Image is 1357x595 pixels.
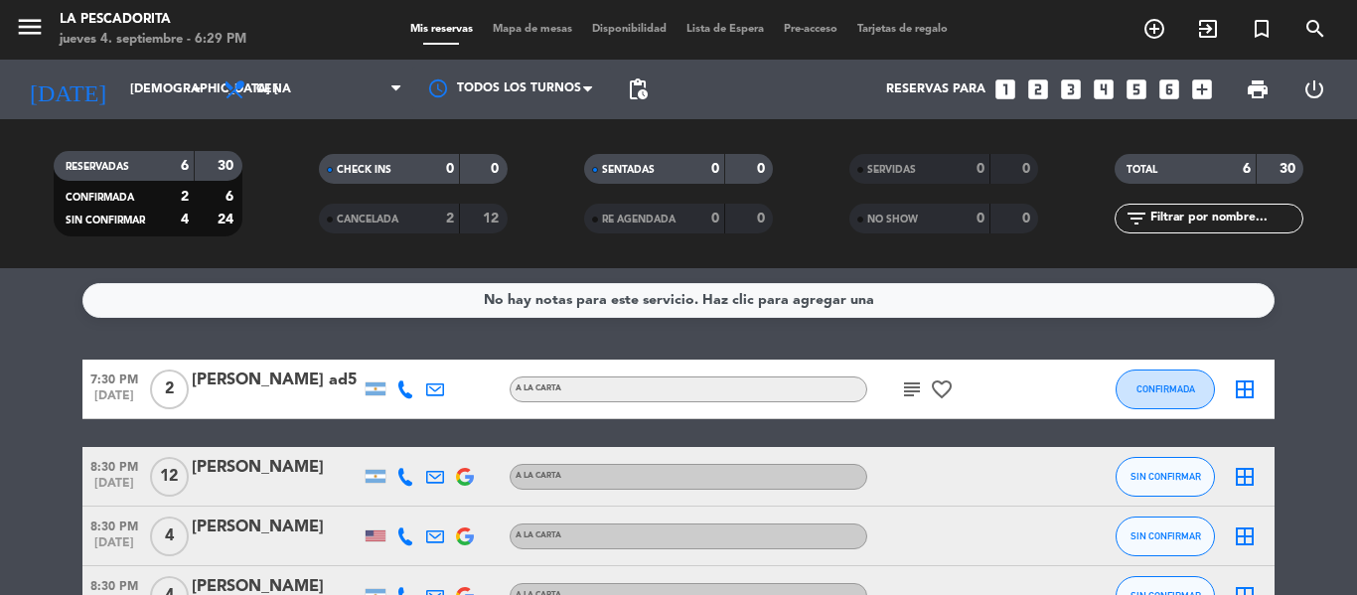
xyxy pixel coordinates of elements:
[400,24,483,35] span: Mis reservas
[15,12,45,42] i: menu
[1196,17,1220,41] i: exit_to_app
[1246,77,1270,101] span: print
[1124,76,1149,102] i: looks_5
[516,531,561,539] span: A LA CARTA
[491,162,503,176] strong: 0
[192,455,361,481] div: [PERSON_NAME]
[867,165,916,175] span: SERVIDAS
[1233,465,1257,489] i: border_all
[1058,76,1084,102] i: looks_3
[1131,471,1201,482] span: SIN CONFIRMAR
[1116,457,1215,497] button: SIN CONFIRMAR
[711,212,719,225] strong: 0
[711,162,719,176] strong: 0
[15,12,45,49] button: menu
[82,367,146,389] span: 7:30 PM
[900,377,924,401] i: subject
[1148,208,1302,229] input: Filtrar por nombre...
[516,472,561,480] span: A LA CARTA
[82,514,146,536] span: 8:30 PM
[1022,212,1034,225] strong: 0
[185,77,209,101] i: arrow_drop_down
[977,162,984,176] strong: 0
[15,68,120,111] i: [DATE]
[1116,517,1215,556] button: SIN CONFIRMAR
[483,212,503,225] strong: 12
[446,212,454,225] strong: 2
[1243,162,1251,176] strong: 6
[992,76,1018,102] i: looks_one
[1131,530,1201,541] span: SIN CONFIRMAR
[181,213,189,226] strong: 4
[602,165,655,175] span: SENTADAS
[60,30,246,50] div: jueves 4. septiembre - 6:29 PM
[218,213,237,226] strong: 24
[192,515,361,540] div: [PERSON_NAME]
[82,477,146,500] span: [DATE]
[66,162,129,172] span: RESERVADAS
[456,468,474,486] img: google-logo.png
[1025,76,1051,102] i: looks_two
[82,389,146,412] span: [DATE]
[82,454,146,477] span: 8:30 PM
[626,77,650,101] span: pending_actions
[60,10,246,30] div: La Pescadorita
[337,215,398,224] span: CANCELADA
[1136,383,1195,394] span: CONFIRMADA
[602,215,676,224] span: RE AGENDADA
[82,536,146,559] span: [DATE]
[337,165,391,175] span: CHECK INS
[1280,162,1299,176] strong: 30
[774,24,847,35] span: Pre-acceso
[516,384,561,392] span: A LA CARTA
[1233,377,1257,401] i: border_all
[886,82,985,96] span: Reservas para
[181,159,189,173] strong: 6
[1302,77,1326,101] i: power_settings_new
[484,289,874,312] div: No hay notas para este servicio. Haz clic para agregar una
[1189,76,1215,102] i: add_box
[256,82,291,96] span: Cena
[1091,76,1117,102] i: looks_4
[930,377,954,401] i: favorite_border
[1142,17,1166,41] i: add_circle_outline
[1156,76,1182,102] i: looks_6
[867,215,918,224] span: NO SHOW
[226,190,237,204] strong: 6
[847,24,958,35] span: Tarjetas de regalo
[582,24,677,35] span: Disponibilidad
[446,162,454,176] strong: 0
[1022,162,1034,176] strong: 0
[218,159,237,173] strong: 30
[677,24,774,35] span: Lista de Espera
[181,190,189,204] strong: 2
[1127,165,1157,175] span: TOTAL
[1285,60,1342,119] div: LOG OUT
[192,368,361,393] div: [PERSON_NAME] ad5
[757,162,769,176] strong: 0
[483,24,582,35] span: Mapa de mesas
[1116,370,1215,409] button: CONFIRMADA
[1233,524,1257,548] i: border_all
[1303,17,1327,41] i: search
[1250,17,1274,41] i: turned_in_not
[150,370,189,409] span: 2
[150,517,189,556] span: 4
[66,193,134,203] span: CONFIRMADA
[456,527,474,545] img: google-logo.png
[1125,207,1148,230] i: filter_list
[977,212,984,225] strong: 0
[66,216,145,225] span: SIN CONFIRMAR
[150,457,189,497] span: 12
[757,212,769,225] strong: 0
